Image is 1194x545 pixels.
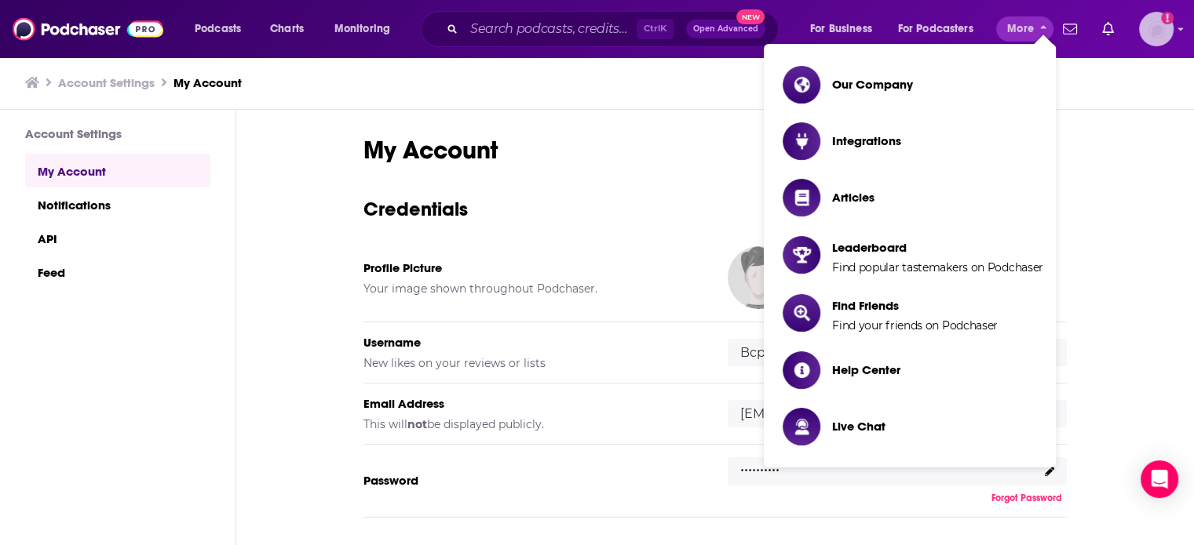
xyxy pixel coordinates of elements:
[25,255,210,289] a: Feed
[363,197,1067,221] h3: Credentials
[363,282,703,296] h5: Your image shown throughout Podchaser.
[810,18,872,40] span: For Business
[195,18,241,40] span: Podcasts
[832,260,1043,274] span: Find popular tastemakers on Podchaser
[13,14,163,44] img: Podchaser - Follow, Share and Rate Podcasts
[407,417,427,431] b: not
[832,77,913,92] span: Our Company
[728,339,1067,366] input: username
[363,417,703,431] h5: This will be displayed publicly.
[323,16,411,42] button: open menu
[1141,460,1178,498] div: Open Intercom Messenger
[464,16,637,42] input: Search podcasts, credits, & more...
[1139,12,1174,46] button: Show profile menu
[436,11,794,47] div: Search podcasts, credits, & more...
[363,356,703,370] h5: New likes on your reviews or lists
[987,492,1067,504] button: Forgot Password
[799,16,892,42] button: open menu
[736,9,765,24] span: New
[1007,18,1034,40] span: More
[637,19,674,39] span: Ctrl K
[1139,12,1174,46] span: Logged in as Bcprpro33
[686,20,765,38] button: Open AdvancedNew
[1057,16,1083,42] a: Show notifications dropdown
[173,75,242,90] a: My Account
[25,187,210,221] a: Notifications
[728,246,791,309] img: Your profile image
[728,400,1067,427] input: email
[334,18,390,40] span: Monitoring
[832,362,900,377] span: Help Center
[832,240,1043,255] span: Leaderboard
[1161,12,1174,24] svg: Add a profile image
[25,126,210,141] h3: Account Settings
[363,335,703,350] h5: Username
[888,16,996,42] button: open menu
[363,473,703,488] h5: Password
[832,419,885,434] span: Live Chat
[832,133,901,148] span: Integrations
[832,318,998,332] span: Find your friends on Podchaser
[260,16,313,42] a: Charts
[1139,12,1174,46] img: User Profile
[363,135,1067,165] h1: My Account
[740,453,780,476] p: ..........
[270,18,304,40] span: Charts
[363,396,703,411] h5: Email Address
[693,25,758,33] span: Open Advanced
[58,75,155,90] a: Account Settings
[832,190,875,205] span: Articles
[898,18,973,40] span: For Podcasters
[1096,16,1120,42] a: Show notifications dropdown
[832,298,998,313] span: Find Friends
[996,16,1053,42] button: close menu
[184,16,261,42] button: open menu
[25,154,210,187] a: My Account
[25,221,210,255] a: API
[363,260,703,275] h5: Profile Picture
